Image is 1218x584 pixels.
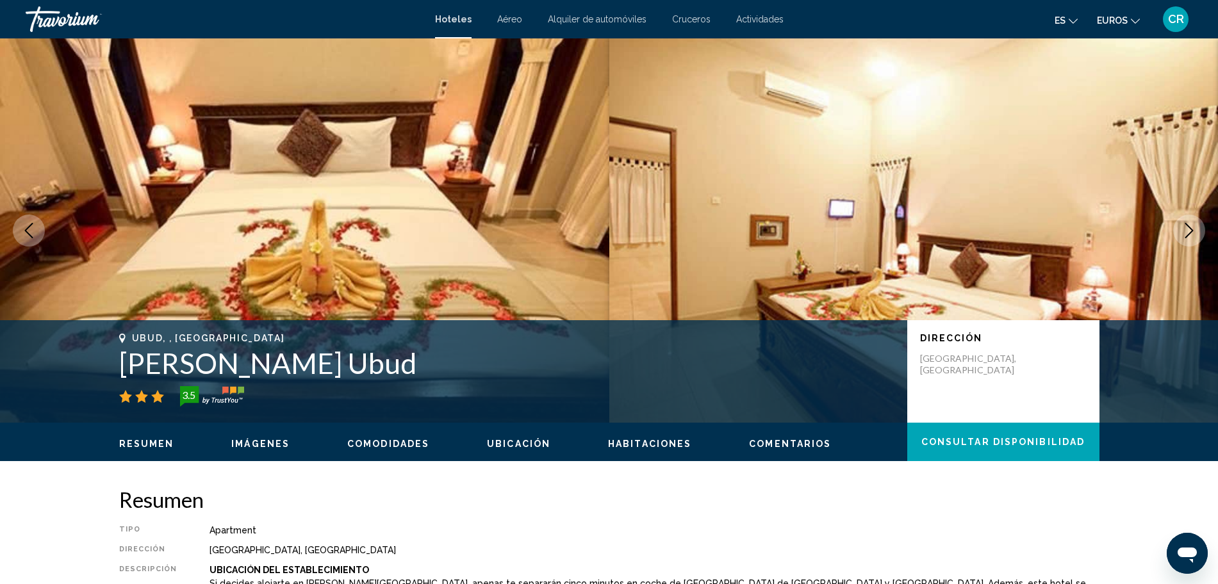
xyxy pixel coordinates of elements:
[119,545,177,555] div: Dirección
[497,14,522,24] a: Aéreo
[1167,533,1208,574] iframe: Botón para iniciar la ventana de mensajería
[920,333,1087,343] p: Dirección
[132,333,285,343] span: Ubud, , [GEOGRAPHIC_DATA]
[608,438,691,450] button: Habitaciones
[119,346,894,380] h1: [PERSON_NAME] Ubud
[347,438,429,450] button: Comodidades
[487,439,550,449] span: Ubicación
[13,215,45,247] button: Previous image
[1097,15,1128,26] font: euros
[210,525,1099,535] div: Apartment
[736,14,784,24] a: Actividades
[1168,12,1184,26] font: CR
[180,386,244,407] img: trustyou-badge-hor.svg
[1055,11,1078,29] button: Cambiar idioma
[435,14,472,24] a: Hoteles
[907,423,1099,461] button: Consultar disponibilidad
[119,525,177,535] div: Tipo
[347,439,429,449] span: Comodidades
[119,439,174,449] span: Resumen
[210,565,369,575] b: Ubicación Del Establecimiento
[231,439,290,449] span: Imágenes
[26,6,422,32] a: Travorium
[119,438,174,450] button: Resumen
[210,545,1099,555] div: [GEOGRAPHIC_DATA], [GEOGRAPHIC_DATA]
[176,387,202,403] div: 3.5
[1055,15,1066,26] font: es
[1173,215,1205,247] button: Next image
[921,437,1085,448] span: Consultar disponibilidad
[672,14,711,24] a: Cruceros
[1159,6,1192,33] button: Menú de usuario
[749,439,831,449] span: Comentarios
[608,439,691,449] span: Habitaciones
[487,438,550,450] button: Ubicación
[119,487,1099,512] h2: Resumen
[749,438,831,450] button: Comentarios
[231,438,290,450] button: Imágenes
[1097,11,1140,29] button: Cambiar moneda
[920,353,1023,376] p: [GEOGRAPHIC_DATA], [GEOGRAPHIC_DATA]
[548,14,646,24] a: Alquiler de automóviles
